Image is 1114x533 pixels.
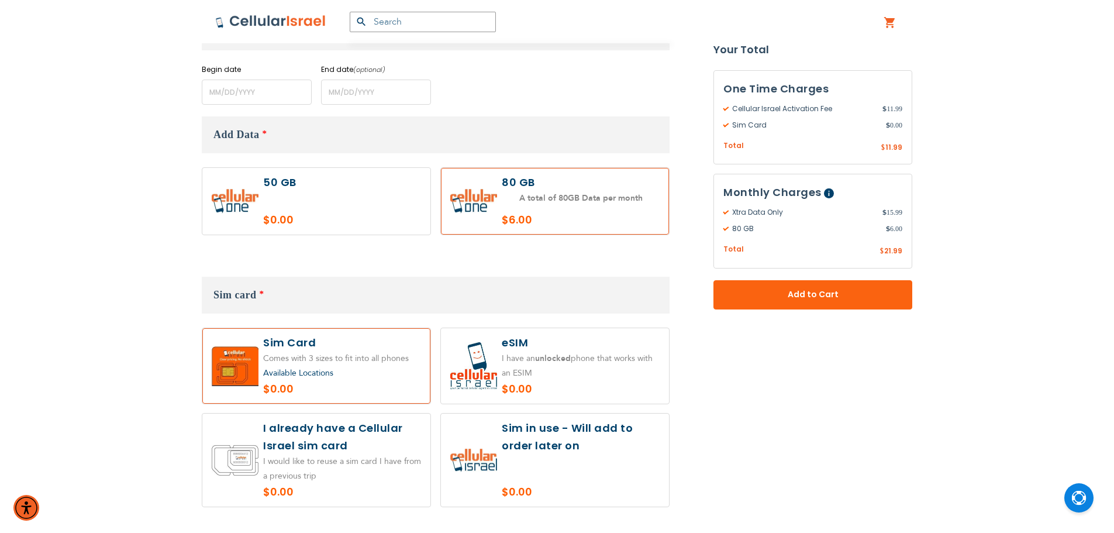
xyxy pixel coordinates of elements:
span: $ [886,120,890,130]
input: MM/DD/YYYY [321,80,431,105]
span: $ [881,143,885,153]
span: Cellular Israel Activation Fee [723,104,882,114]
span: 0.00 [886,120,902,130]
img: Cellular Israel Logo [215,15,326,29]
span: 6.00 [886,224,902,235]
span: $ [880,247,884,257]
span: Monthly Charges [723,185,822,200]
span: 80 GB [723,224,886,235]
span: Sim Card [723,120,886,130]
span: 11.99 [882,104,902,114]
h3: One Time Charges [723,80,902,98]
span: 21.99 [884,246,902,256]
span: Total [723,245,744,256]
strong: Your Total [713,41,912,59]
label: Begin date [202,64,312,75]
span: 11.99 [885,142,902,152]
span: Total [723,140,744,152]
span: $ [886,224,890,235]
input: Search [350,12,496,32]
label: End date [321,64,431,75]
span: Sim card [213,289,257,301]
a: Available Locations [263,367,333,379]
div: Accessibility Menu [13,495,39,521]
i: (optional) [353,65,385,74]
span: Xtra Data Only [723,208,882,218]
span: 15.99 [882,208,902,218]
span: $ [882,104,887,114]
span: Help [824,189,834,199]
span: $ [882,208,887,218]
span: Add to Cart [752,289,874,301]
span: Add Data [213,129,260,140]
button: Add to Cart [713,280,912,310]
input: MM/DD/YYYY [202,80,312,105]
